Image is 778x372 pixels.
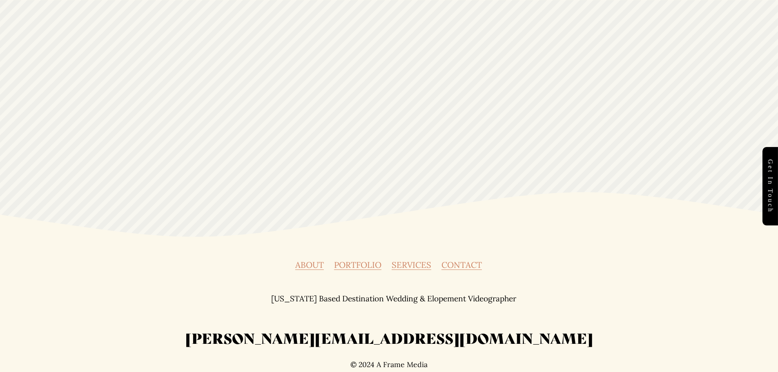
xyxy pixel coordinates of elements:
[762,147,778,225] a: Get in touch
[295,261,324,269] a: ABOUT
[441,261,482,269] a: CONTACT
[392,261,431,269] a: SERVICES
[271,295,516,303] p: [US_STATE] Based Destination Wedding & Elopement Videographer
[103,361,675,368] p: © 2024 A Frame Media
[103,328,675,347] h2: [PERSON_NAME][EMAIL_ADDRESS][DOMAIN_NAME]
[334,261,381,269] a: PORTFOLIO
